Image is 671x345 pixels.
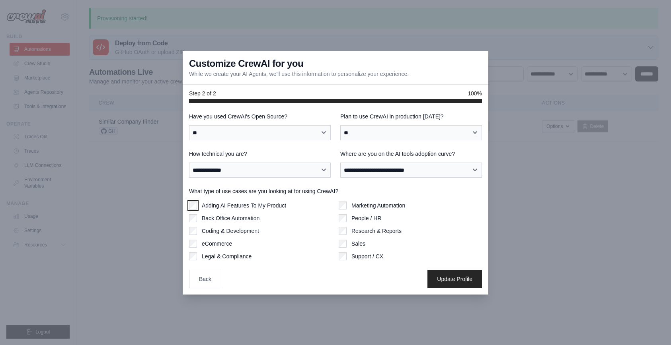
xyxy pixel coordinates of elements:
[427,270,482,288] button: Update Profile
[340,112,482,120] label: Plan to use CrewAI in production [DATE]?
[351,240,365,248] label: Sales
[351,202,405,209] label: Marketing Automation
[351,252,383,260] label: Support / CX
[189,270,221,288] button: Back
[202,227,259,235] label: Coding & Development
[189,187,482,195] label: What type of use cases are you looking at for using CrewAI?
[189,57,303,70] h3: Customize CrewAI for you
[202,240,232,248] label: eCommerce
[351,214,381,222] label: People / HR
[468,89,482,97] span: 100%
[340,150,482,158] label: Where are you on the AI tools adoption curve?
[202,214,259,222] label: Back Office Automation
[189,89,216,97] span: Step 2 of 2
[189,112,331,120] label: Have you used CrewAI's Open Source?
[189,70,409,78] p: While we create your AI Agents, we'll use this information to personalize your experience.
[202,252,252,260] label: Legal & Compliance
[351,227,402,235] label: Research & Reports
[189,150,331,158] label: How technical you are?
[202,202,286,209] label: Adding AI Features To My Product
